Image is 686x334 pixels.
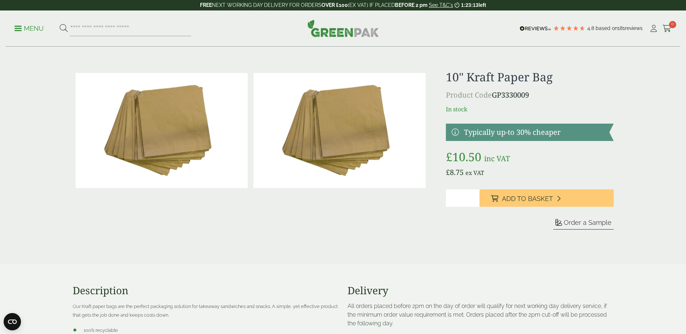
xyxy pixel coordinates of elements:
[4,313,21,330] button: Open CMP widget
[446,70,613,84] h1: 10" Kraft Paper Bag
[618,25,625,31] span: 181
[73,284,339,297] h3: Description
[446,105,613,114] p: In stock
[502,195,553,203] span: Add to Basket
[461,2,478,8] span: 1:23:13
[253,73,426,188] img: 10
[446,90,492,100] span: Product Code
[429,2,453,8] a: See T&C's
[446,90,613,100] p: GP3330009
[587,25,596,31] span: 4.8
[348,284,614,297] h3: Delivery
[446,149,452,164] span: £
[662,23,672,34] a: 0
[669,21,676,28] span: 0
[307,20,379,37] img: GreenPak Supplies
[446,167,450,177] span: £
[14,24,44,33] p: Menu
[395,2,427,8] strong: BEFORE 2 pm
[596,25,618,31] span: Based on
[84,327,118,333] span: 100% recyclable
[520,26,551,31] img: REVIEWS.io
[446,149,481,164] bdi: 10.50
[553,25,585,31] div: 4.78 Stars
[480,189,614,207] button: Add to Basket
[348,302,614,328] p: All orders placed before 2pm on the day of order will qualify for next working day delivery servi...
[553,218,614,230] button: Order a Sample
[14,24,44,31] a: Menu
[564,219,612,226] span: Order a Sample
[200,2,212,8] strong: FREE
[478,2,486,8] span: left
[321,2,348,8] strong: OVER £100
[649,25,658,32] i: My Account
[465,169,484,177] span: ex VAT
[484,154,510,163] span: inc VAT
[662,25,672,32] i: Cart
[76,73,248,188] img: 10
[73,304,338,318] span: Our Kraft paper bags are the perfect packaging solution for takeaway sandwiches and snacks. A sim...
[446,167,464,177] bdi: 8.75
[625,25,643,31] span: reviews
